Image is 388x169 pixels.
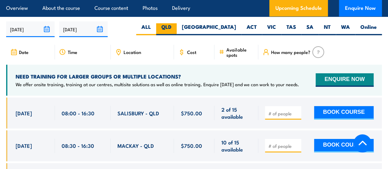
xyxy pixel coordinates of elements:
p: We offer onsite training, training at our centres, multisite solutions as well as online training... [16,81,299,87]
span: 10 of 15 available [221,139,252,153]
span: Date [19,49,29,55]
input: To date [59,21,108,37]
input: From date [6,21,55,37]
button: BOOK COURSE [314,139,374,152]
label: TAS [281,23,301,35]
span: Available spots [226,47,254,57]
label: [GEOGRAPHIC_DATA] [177,23,241,35]
input: # of people [268,110,299,117]
label: ACT [241,23,262,35]
span: MACKAY - QLD [117,142,154,149]
span: SALISBURY - QLD [117,109,159,117]
h4: NEED TRAINING FOR LARGER GROUPS OR MULTIPLE LOCATIONS? [16,73,299,80]
span: 2 of 15 available [221,106,252,120]
label: Online [355,23,382,35]
span: Location [124,49,141,55]
span: $750.00 [181,142,202,149]
label: ALL [136,23,156,35]
span: Time [68,49,77,55]
label: SA [301,23,319,35]
span: [DATE] [16,142,32,149]
button: BOOK COURSE [314,106,374,120]
span: 08:30 - 16:30 [62,142,94,149]
span: Cost [187,49,196,55]
label: VIC [262,23,281,35]
label: NT [319,23,336,35]
span: [DATE] [16,109,32,117]
label: QLD [156,23,177,35]
button: ENQUIRE NOW [316,73,374,87]
span: How many people? [271,49,310,55]
span: $750.00 [181,109,202,117]
input: # of people [268,143,299,149]
span: 08:00 - 16:30 [62,109,94,117]
label: WA [336,23,355,35]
